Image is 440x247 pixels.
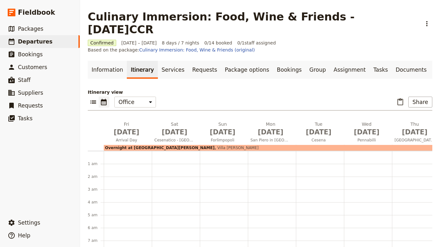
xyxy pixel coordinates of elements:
[344,138,389,143] span: Pennabilli
[18,115,33,122] span: Tasks
[18,8,55,17] span: Fieldbook
[392,121,440,145] button: Thu [DATE][GEOGRAPHIC_DATA]
[18,232,30,239] span: Help
[18,77,31,83] span: Staff
[88,40,116,46] span: Confirmed
[200,121,248,145] button: Sun [DATE]Forlimpopoli
[306,61,330,79] a: Group
[392,61,430,79] a: Documents
[395,121,435,137] h2: Thu
[104,138,149,143] span: Arrival Day
[18,102,43,109] span: Requests
[18,64,47,70] span: Customers
[18,26,43,32] span: Packages
[152,121,200,145] button: Sat [DATE]Cesenatico - [GEOGRAPHIC_DATA]
[250,121,291,137] h2: Mon
[18,90,43,96] span: Suppliers
[18,51,43,58] span: Bookings
[298,127,339,137] span: [DATE]
[88,174,104,179] div: 2 am
[106,121,147,137] h2: Fri
[395,97,406,108] button: Paste itinerary item
[237,40,276,46] span: 0 / 1 staff assigned
[154,121,195,137] h2: Sat
[221,61,273,79] a: Package options
[88,187,104,192] div: 3 am
[344,121,392,145] button: Wed [DATE]Pennabilli
[104,121,152,145] button: Fri [DATE]Arrival Day
[273,61,306,79] a: Bookings
[127,61,158,79] a: Itinerary
[392,138,437,143] span: [GEOGRAPHIC_DATA]
[346,127,387,137] span: [DATE]
[215,146,259,150] span: Villa [PERSON_NAME]
[296,121,344,145] button: Tue [DATE]Cesena
[370,61,392,79] a: Tasks
[152,138,197,143] span: Cesenatico - [GEOGRAPHIC_DATA]
[88,225,104,230] div: 6 am
[88,200,104,205] div: 4 am
[200,138,245,143] span: Forlimpopoli
[330,61,370,79] a: Assignment
[154,127,195,137] span: [DATE]
[346,121,387,137] h2: Wed
[106,127,147,137] span: [DATE]
[105,146,215,150] span: Overnight at [GEOGRAPHIC_DATA][PERSON_NAME]
[395,127,435,137] span: [DATE]
[88,61,127,79] a: Information
[296,138,341,143] span: Cesena
[298,121,339,137] h2: Tue
[248,138,293,143] span: San Piero in [GEOGRAPHIC_DATA]
[250,127,291,137] span: [DATE]
[139,47,255,52] a: Culinary Immersion: Food, Wine & Friends (original)
[421,18,432,29] button: Actions
[188,61,221,79] a: Requests
[248,121,296,145] button: Mon [DATE]San Piero in [GEOGRAPHIC_DATA]
[88,161,104,166] div: 1 am
[18,38,53,45] span: Departures
[158,61,189,79] a: Services
[88,212,104,218] div: 5 am
[204,40,232,46] span: 0/14 booked
[18,219,40,226] span: Settings
[88,97,99,108] button: List view
[408,97,432,108] button: Share
[88,47,255,53] span: Based on the package:
[88,238,104,243] div: 7 am
[88,10,418,36] h1: Culinary Immersion: Food, Wine & Friends - [DATE]CCR
[202,127,243,137] span: [DATE]
[88,89,432,95] p: Itinerary view
[202,121,243,137] h2: Sun
[162,40,199,46] span: 8 days / 7 nights
[99,97,109,108] button: Calendar view
[121,40,157,46] span: [DATE] – [DATE]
